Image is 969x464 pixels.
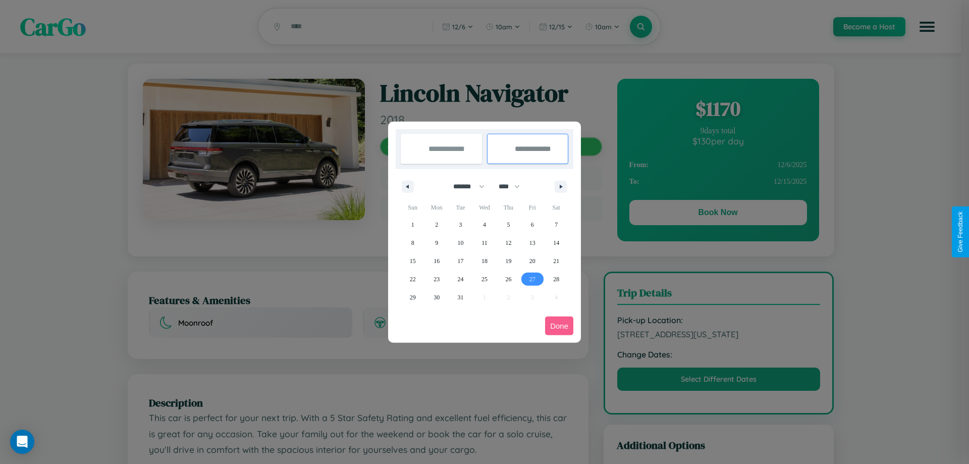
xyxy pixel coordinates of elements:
button: 8 [401,234,424,252]
button: 7 [545,216,568,234]
button: 23 [424,270,448,288]
span: 26 [505,270,511,288]
button: 4 [472,216,496,234]
span: Thu [497,199,520,216]
div: Give Feedback [957,212,964,252]
button: 26 [497,270,520,288]
span: 20 [529,252,535,270]
span: 7 [555,216,558,234]
span: 22 [410,270,416,288]
button: 17 [449,252,472,270]
span: 27 [529,270,535,288]
span: 29 [410,288,416,306]
button: 9 [424,234,448,252]
span: 17 [458,252,464,270]
div: Open Intercom Messenger [10,430,34,454]
span: 30 [434,288,440,306]
button: 20 [520,252,544,270]
button: 10 [449,234,472,252]
button: 14 [545,234,568,252]
span: 12 [505,234,511,252]
button: 12 [497,234,520,252]
button: 1 [401,216,424,234]
button: 31 [449,288,472,306]
span: 13 [529,234,535,252]
span: 28 [553,270,559,288]
button: 6 [520,216,544,234]
span: 31 [458,288,464,306]
span: 11 [481,234,488,252]
span: 21 [553,252,559,270]
span: 16 [434,252,440,270]
span: Mon [424,199,448,216]
span: 14 [553,234,559,252]
button: 25 [472,270,496,288]
button: Done [545,317,573,335]
button: 3 [449,216,472,234]
span: 15 [410,252,416,270]
button: 5 [497,216,520,234]
span: 5 [507,216,510,234]
span: Tue [449,199,472,216]
button: 19 [497,252,520,270]
button: 21 [545,252,568,270]
span: 4 [483,216,486,234]
span: Sun [401,199,424,216]
span: 8 [411,234,414,252]
button: 28 [545,270,568,288]
button: 11 [472,234,496,252]
button: 29 [401,288,424,306]
span: Wed [472,199,496,216]
span: 25 [481,270,488,288]
span: 10 [458,234,464,252]
button: 16 [424,252,448,270]
button: 18 [472,252,496,270]
button: 15 [401,252,424,270]
button: 22 [401,270,424,288]
span: Sat [545,199,568,216]
span: 3 [459,216,462,234]
span: 18 [481,252,488,270]
button: 2 [424,216,448,234]
span: 23 [434,270,440,288]
span: 2 [435,216,438,234]
span: 6 [531,216,534,234]
span: 9 [435,234,438,252]
span: 24 [458,270,464,288]
button: 13 [520,234,544,252]
span: 19 [505,252,511,270]
span: 1 [411,216,414,234]
span: Fri [520,199,544,216]
button: 27 [520,270,544,288]
button: 30 [424,288,448,306]
button: 24 [449,270,472,288]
